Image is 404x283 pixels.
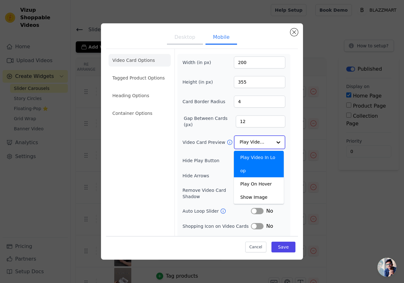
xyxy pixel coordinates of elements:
[182,59,217,66] label: Width (in px)
[205,31,237,45] button: Mobile
[271,241,295,252] button: Save
[109,72,171,84] li: Tagged Product Options
[182,157,251,164] label: Hide Play Button
[266,222,273,230] span: No
[234,191,284,204] div: Show Image
[234,177,284,191] div: Play On Hover
[182,187,245,200] label: Remove Video Card Shadow
[109,54,171,67] li: Video Card Options
[266,207,273,215] span: No
[182,79,217,85] label: Height (in px)
[234,151,284,177] div: Play Video In Loop
[182,139,226,145] label: Video Card Preview
[182,223,249,229] label: Shopping Icon on Video Cards
[167,31,203,45] button: Desktop
[245,241,266,252] button: Cancel
[182,98,225,105] label: Card Border Radius
[182,173,251,179] label: Hide Arrows
[109,107,171,120] li: Container Options
[290,28,298,36] button: Close modal
[377,258,396,277] a: Open chat
[182,208,220,214] label: Auto Loop Slider
[184,115,236,128] label: Gap Between Cards (px)
[109,89,171,102] li: Heading Options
